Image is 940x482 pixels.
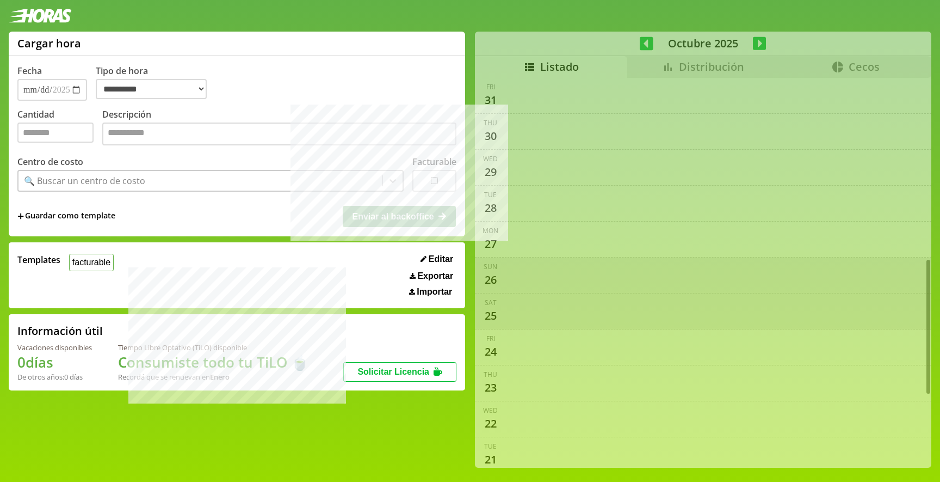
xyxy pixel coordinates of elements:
[17,372,92,382] div: De otros años: 0 días
[102,123,456,145] textarea: Descripción
[17,108,102,148] label: Cantidad
[17,36,81,51] h1: Cargar hora
[96,79,207,99] select: Tipo de hora
[118,372,308,382] div: Recordá que se renuevan en
[17,210,115,222] span: +Guardar como template
[417,287,452,297] span: Importar
[17,343,92,352] div: Vacaciones disponibles
[69,254,114,271] button: facturable
[118,343,308,352] div: Tiempo Libre Optativo (TiLO) disponible
[9,9,72,23] img: logotipo
[17,324,103,338] h2: Información útil
[17,123,94,143] input: Cantidad
[17,254,60,266] span: Templates
[17,65,42,77] label: Fecha
[357,367,429,376] span: Solicitar Licencia
[343,362,456,382] button: Solicitar Licencia
[96,65,215,101] label: Tipo de hora
[417,254,456,265] button: Editar
[17,210,24,222] span: +
[17,352,92,372] h1: 0 días
[102,108,456,148] label: Descripción
[412,156,456,168] label: Facturable
[24,175,145,187] div: 🔍 Buscar un centro de costo
[429,254,453,264] span: Editar
[118,352,308,372] h1: Consumiste todo tu TiLO 🍵
[17,156,83,168] label: Centro de costo
[210,372,230,382] b: Enero
[406,271,456,282] button: Exportar
[417,271,453,281] span: Exportar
